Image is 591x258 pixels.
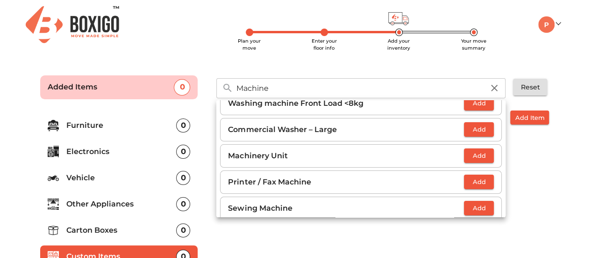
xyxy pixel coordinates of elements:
[469,150,489,161] span: Add
[312,38,337,51] span: Enter your floor info
[66,225,177,236] p: Carton Boxes
[469,98,489,109] span: Add
[66,172,177,184] p: Vehicle
[66,120,177,131] p: Furniture
[176,171,190,185] div: 0
[238,38,261,51] span: Plan your move
[464,175,494,189] button: Add
[228,150,464,162] p: Machinery Unit
[228,177,464,188] p: Printer / Fax Machine
[510,111,549,125] button: Add Item
[66,199,177,210] p: Other Appliances
[464,148,494,163] button: Add
[48,81,174,93] p: Added Items
[464,122,494,137] button: Add
[176,145,190,159] div: 0
[26,6,119,43] img: Boxigo
[228,124,464,135] p: Commercial Washer – Large
[176,118,190,133] div: 0
[387,38,410,51] span: Add your inventory
[228,98,464,109] p: Washing machine Front Load <8kg
[469,203,489,214] span: Add
[469,124,489,135] span: Add
[515,112,544,123] span: Add Item
[520,81,540,93] span: Reset
[228,203,464,214] p: Sewing Machine
[464,201,494,215] button: Add
[174,79,190,96] div: 0
[461,38,486,51] span: Your move summary
[513,79,547,96] button: Reset
[464,96,494,111] button: Add
[230,78,490,98] input: Search Inventory
[469,177,489,187] span: Add
[176,223,190,237] div: 0
[66,146,177,157] p: Electronics
[176,197,190,211] div: 0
